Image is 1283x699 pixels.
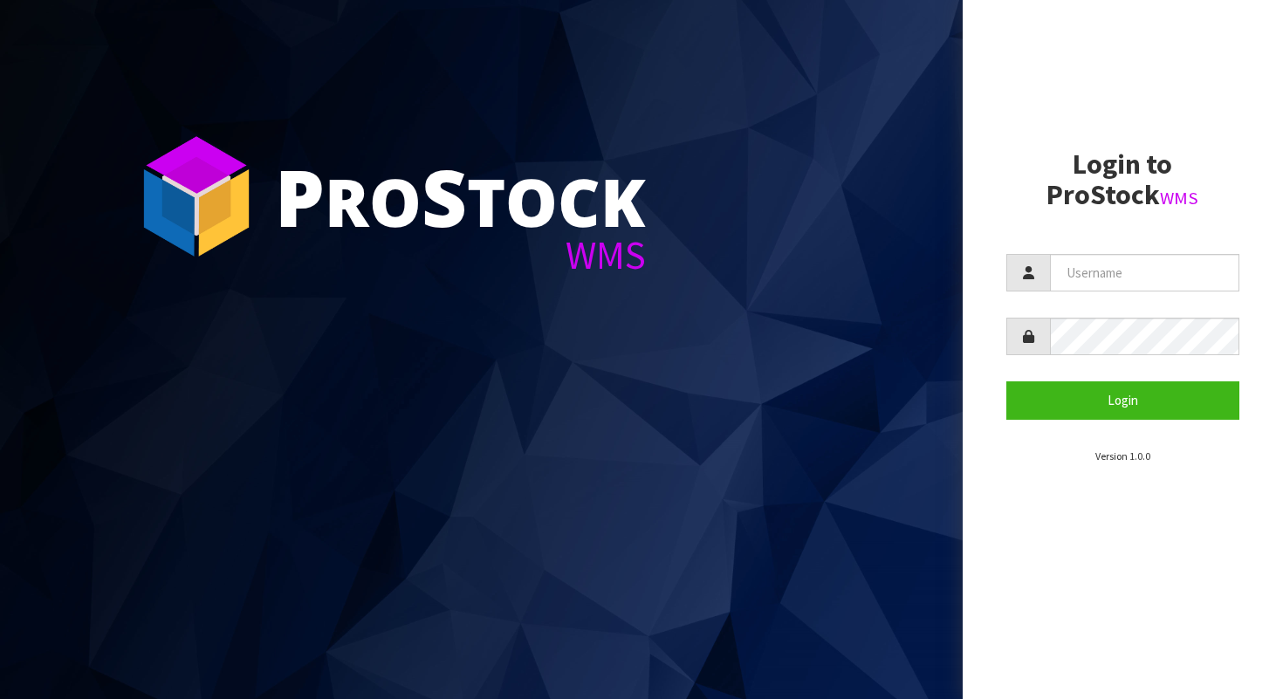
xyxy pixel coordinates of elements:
[1160,187,1198,209] small: WMS
[1095,449,1150,463] small: Version 1.0.0
[1006,381,1240,419] button: Login
[275,157,646,236] div: ro tock
[1050,254,1240,291] input: Username
[1006,149,1240,210] h2: Login to ProStock
[131,131,262,262] img: ProStock Cube
[422,143,467,250] span: S
[275,236,646,275] div: WMS
[275,143,325,250] span: P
